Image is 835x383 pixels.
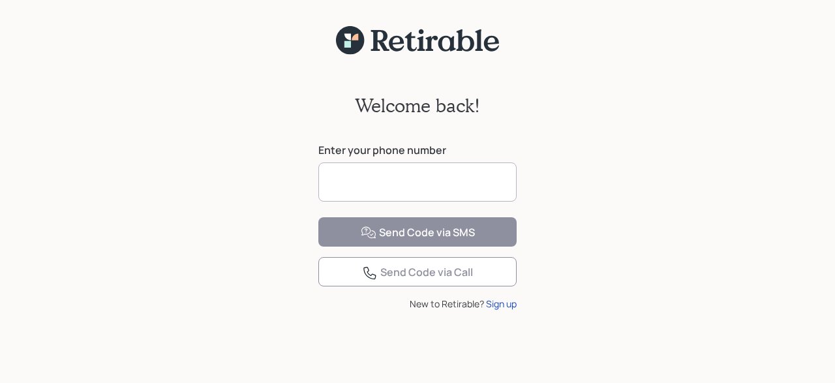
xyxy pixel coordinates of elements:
button: Send Code via SMS [318,217,517,247]
button: Send Code via Call [318,257,517,286]
label: Enter your phone number [318,143,517,157]
div: New to Retirable? [318,297,517,311]
div: Send Code via Call [362,265,473,281]
div: Send Code via SMS [361,225,475,241]
h2: Welcome back! [355,95,480,117]
div: Sign up [486,297,517,311]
